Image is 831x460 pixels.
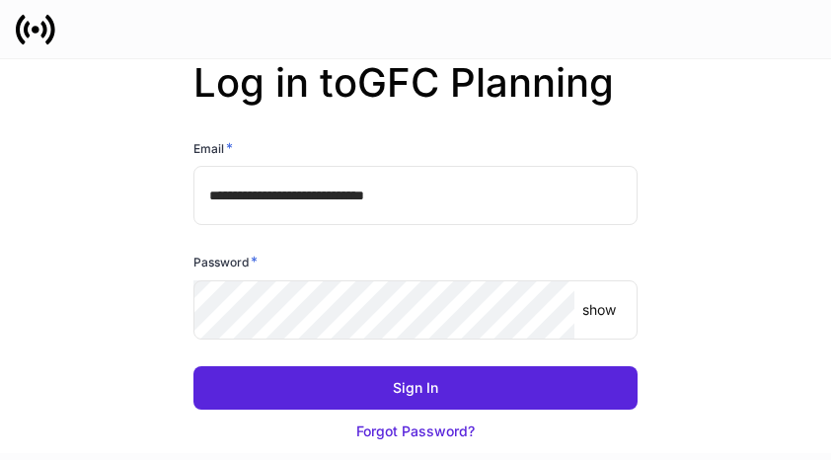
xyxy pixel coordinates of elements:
[193,252,258,271] h6: Password
[193,410,638,453] button: Forgot Password?
[193,59,638,138] h2: Log in to GFC Planning
[356,422,475,441] div: Forgot Password?
[193,138,233,158] h6: Email
[193,366,638,410] button: Sign In
[393,378,438,398] div: Sign In
[582,300,616,320] p: show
